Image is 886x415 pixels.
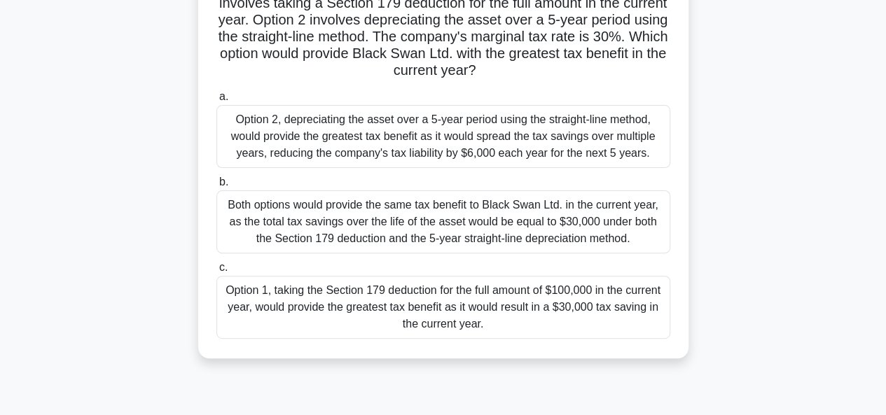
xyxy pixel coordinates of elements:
[216,190,670,253] div: Both options would provide the same tax benefit to Black Swan Ltd. in the current year, as the to...
[216,105,670,168] div: Option 2, depreciating the asset over a 5-year period using the straight-line method, would provi...
[216,276,670,339] div: Option 1, taking the Section 179 deduction for the full amount of $100,000 in the current year, w...
[219,176,228,188] span: b.
[219,90,228,102] span: a.
[219,261,228,273] span: c.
